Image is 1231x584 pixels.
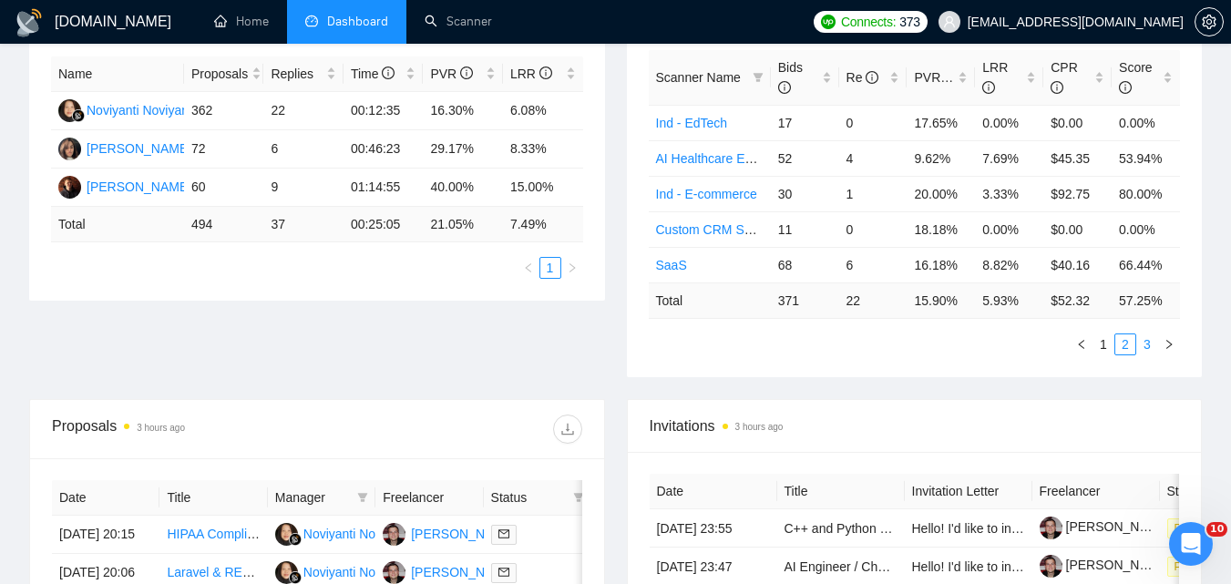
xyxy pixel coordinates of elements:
[1158,333,1180,355] button: right
[87,138,191,159] div: [PERSON_NAME]
[1043,247,1112,282] td: $40.16
[1040,555,1062,578] img: c1bYBLFISfW-KFu5YnXsqDxdnhJyhFG7WZWQjmw4vq0-YF4TwjoJdqRJKIWeWIjxa9
[982,81,995,94] span: info-circle
[1112,140,1180,176] td: 53.94%
[1071,333,1093,355] li: Previous Page
[275,523,298,546] img: NN
[15,8,44,37] img: logo
[1043,282,1112,318] td: $ 52.32
[539,67,552,79] span: info-circle
[1051,81,1063,94] span: info-circle
[785,521,1095,536] a: C++ and Python Software Engineer Needed for Project
[268,480,375,516] th: Manager
[1167,520,1229,535] a: Pending
[975,105,1043,140] td: 0.00%
[1119,60,1153,95] span: Score
[167,527,523,541] a: HIPAA Compliant Software Development for Dentrix Integration
[975,282,1043,318] td: 5.93 %
[1167,558,1229,573] a: Pending
[650,474,777,509] th: Date
[518,257,539,279] button: left
[771,140,839,176] td: 52
[503,169,583,207] td: 15.00%
[1043,105,1112,140] td: $0.00
[491,487,566,507] span: Status
[375,480,483,516] th: Freelancer
[1195,15,1224,29] a: setting
[553,415,582,444] button: download
[839,105,908,140] td: 0
[656,151,791,166] a: AI Healthcare Extended
[975,247,1043,282] td: 8.82%
[383,523,405,546] img: YS
[905,474,1032,509] th: Invitation Letter
[58,140,191,155] a: KA[PERSON_NAME]
[735,422,784,432] time: 3 hours ago
[907,140,975,176] td: 9.62%
[518,257,539,279] li: Previous Page
[907,282,975,318] td: 15.90 %
[498,528,509,539] span: mail
[275,487,350,507] span: Manager
[1206,522,1227,537] span: 10
[839,176,908,211] td: 1
[159,480,267,516] th: Title
[460,67,473,79] span: info-circle
[778,81,791,94] span: info-circle
[1043,211,1112,247] td: $0.00
[52,516,159,554] td: [DATE] 20:15
[914,70,957,85] span: PVR
[1158,333,1180,355] li: Next Page
[771,211,839,247] td: 11
[289,571,302,584] img: gigradar-bm.png
[778,60,803,95] span: Bids
[184,92,264,130] td: 362
[839,211,908,247] td: 0
[214,14,269,29] a: homeHome
[1043,140,1112,176] td: $45.35
[1051,60,1078,95] span: CPR
[839,247,908,282] td: 6
[411,524,516,544] div: [PERSON_NAME]
[503,92,583,130] td: 6.08%
[1093,334,1113,354] a: 1
[263,169,344,207] td: 9
[777,509,905,548] td: C++ and Python Software Engineer Needed for Project
[866,71,878,84] span: info-circle
[777,474,905,509] th: Title
[1167,518,1222,538] span: Pending
[423,130,503,169] td: 29.17%
[975,176,1043,211] td: 3.33%
[58,99,81,122] img: NN
[573,492,584,503] span: filter
[1112,247,1180,282] td: 66.44%
[303,524,412,544] div: Noviyanti Noviyanti
[982,60,1008,95] span: LRR
[498,567,509,578] span: mail
[423,169,503,207] td: 40.00%
[382,67,395,79] span: info-circle
[1119,81,1132,94] span: info-circle
[1114,333,1136,355] li: 2
[1043,176,1112,211] td: $92.75
[503,130,583,169] td: 8.33%
[430,67,473,81] span: PVR
[1040,558,1171,572] a: [PERSON_NAME]
[567,262,578,273] span: right
[943,15,956,28] span: user
[656,116,728,130] a: Ind - EdTech
[839,282,908,318] td: 22
[263,92,344,130] td: 22
[907,176,975,211] td: 20.00%
[1112,211,1180,247] td: 0.00%
[344,169,424,207] td: 01:14:55
[58,138,81,160] img: KA
[383,526,516,540] a: YS[PERSON_NAME]
[650,415,1180,437] span: Invitations
[561,257,583,279] button: right
[87,177,191,197] div: [PERSON_NAME]
[907,105,975,140] td: 17.65%
[771,282,839,318] td: 371
[1169,522,1213,566] iframe: Intercom live chat
[1076,339,1087,350] span: left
